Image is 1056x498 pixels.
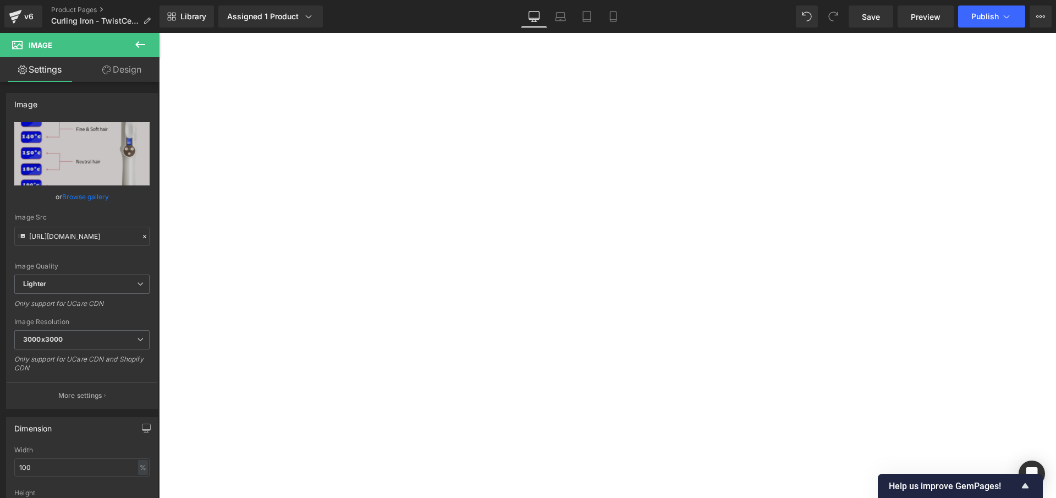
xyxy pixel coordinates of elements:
a: Product Pages [51,6,159,14]
div: Only support for UCare CDN and Shopify CDN [14,355,150,380]
input: Link [14,227,150,246]
span: Curling Iron - TwistCer® [51,17,139,25]
button: Show survey - Help us improve GemPages! [889,479,1032,492]
button: More settings [7,382,157,408]
a: Desktop [521,6,547,28]
button: Redo [822,6,844,28]
a: Browse gallery [62,187,109,206]
button: Publish [958,6,1025,28]
span: Image [29,41,52,50]
a: Mobile [600,6,626,28]
a: Tablet [574,6,600,28]
div: Image [14,94,37,109]
button: More [1030,6,1052,28]
a: New Library [159,6,214,28]
span: Save [862,11,880,23]
div: v6 [22,9,36,24]
div: % [138,460,148,475]
a: Design [82,57,162,82]
div: Only support for UCare CDN [14,299,150,315]
div: Image Src [14,214,150,221]
div: Height [14,489,150,497]
span: Help us improve GemPages! [889,481,1019,491]
div: Dimension [14,418,52,433]
div: Width [14,446,150,454]
b: Lighter [23,280,46,288]
div: or [14,191,150,203]
b: 3000x3000 [23,335,63,343]
span: Preview [911,11,941,23]
a: Preview [898,6,954,28]
div: Open Intercom Messenger [1019,461,1045,487]
span: Publish [971,12,999,21]
input: auto [14,458,150,477]
div: Image Quality [14,262,150,270]
button: Undo [796,6,818,28]
a: v6 [4,6,42,28]
span: Library [180,12,206,21]
div: Assigned 1 Product [227,11,314,22]
a: Laptop [547,6,574,28]
div: Image Resolution [14,318,150,326]
p: More settings [58,391,102,401]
